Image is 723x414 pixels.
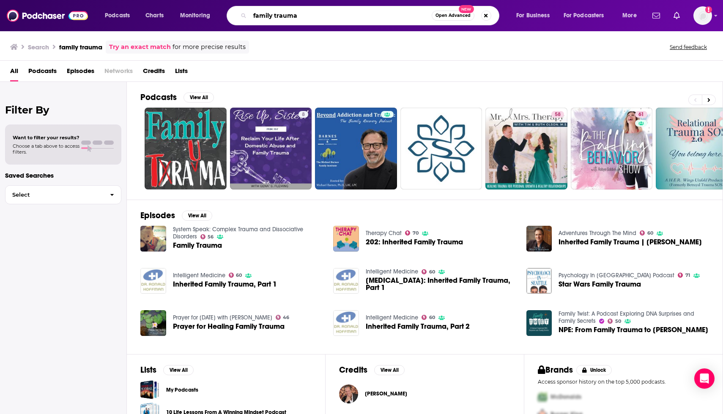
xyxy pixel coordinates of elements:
[685,273,690,277] span: 71
[559,281,641,288] a: Star Wars Family Trauma
[145,10,164,22] span: Charts
[140,92,177,103] h2: Podcasts
[140,380,159,399] a: My Podcasts
[365,390,407,397] a: Jack Blackwell
[333,268,359,294] img: ENCORE: Inherited Family Trauma, Part 1
[649,8,663,23] a: Show notifications dropdown
[526,310,552,336] img: NPE: From Family Trauma to Michelle Obama
[173,242,222,249] span: Family Trauma
[7,8,88,24] img: Podchaser - Follow, Share and Rate Podcasts
[140,310,166,336] img: Prayer for Healing Family Trauma
[173,281,277,288] a: Inherited Family Trauma, Part 1
[140,92,214,103] a: PodcastsView All
[559,326,708,333] span: NPE: From Family Trauma to [PERSON_NAME]
[366,277,516,291] a: ENCORE: Inherited Family Trauma, Part 1
[140,365,156,375] h2: Lists
[302,111,305,119] span: 8
[558,9,616,22] button: open menu
[182,211,212,221] button: View All
[339,365,367,375] h2: Credits
[559,310,694,325] a: Family Twist: A Podcast Exploring DNA Surprises and Family Secrets
[143,64,165,81] span: Credits
[235,6,507,25] div: Search podcasts, credits, & more...
[180,10,210,22] span: Monitoring
[435,14,471,18] span: Open Advanced
[5,192,103,198] span: Select
[413,231,419,235] span: 70
[526,226,552,252] img: Inherited Family Trauma | Mark Wolynn
[333,310,359,336] a: Inherited Family Trauma, Part 2
[230,108,312,189] a: 8
[516,10,550,22] span: For Business
[678,273,690,278] a: 71
[173,323,285,330] a: Prayer for Healing Family Trauma
[140,226,166,252] img: Family Trauma
[366,230,402,237] a: Therapy Chat
[366,277,516,291] span: [MEDICAL_DATA]: Inherited Family Trauma, Part 1
[564,10,604,22] span: For Podcasters
[422,315,435,320] a: 60
[538,365,573,375] h2: Brands
[366,314,418,321] a: Intelligent Medicine
[250,9,432,22] input: Search podcasts, credits, & more...
[366,238,463,246] a: 202: Inherited Family Trauma
[405,230,419,235] a: 70
[174,9,221,22] button: open menu
[550,393,581,400] span: McDonalds
[667,43,709,51] button: Send feedback
[559,326,708,333] a: NPE: From Family Trauma to Michelle Obama
[429,270,435,274] span: 60
[200,234,214,239] a: 56
[693,6,712,25] img: User Profile
[5,104,121,116] h2: Filter By
[526,268,552,294] img: Star Wars Family Trauma
[140,268,166,294] a: Inherited Family Trauma, Part 1
[105,10,130,22] span: Podcasts
[576,365,612,375] button: Unlock
[374,365,405,375] button: View All
[608,319,621,324] a: 50
[616,9,647,22] button: open menu
[140,9,169,22] a: Charts
[104,64,133,81] span: Networks
[365,390,407,397] span: [PERSON_NAME]
[208,235,214,239] span: 56
[339,384,358,403] img: Jack Blackwell
[173,226,303,240] a: System Speak: Complex Trauma and Dissociative Disorders
[59,43,102,51] h3: family trauma
[166,385,198,395] a: My Podcasts
[67,64,94,81] span: Episodes
[10,64,18,81] a: All
[422,269,435,274] a: 60
[670,8,683,23] a: Show notifications dropdown
[559,238,702,246] a: Inherited Family Trauma | Mark Wolynn
[366,323,470,330] a: Inherited Family Trauma, Part 2
[339,365,405,375] a: CreditsView All
[236,273,242,277] span: 60
[551,111,564,118] a: 58
[5,185,121,204] button: Select
[13,143,79,155] span: Choose a tab above to access filters.
[485,108,567,189] a: 58
[28,64,57,81] a: Podcasts
[635,111,647,118] a: 61
[534,388,550,406] img: First Pro Logo
[140,210,212,221] a: EpisodesView All
[559,272,674,279] a: Psychology In Seattle Podcast
[694,368,715,389] div: Open Intercom Messenger
[693,6,712,25] span: Logged in as ereardon
[555,111,561,119] span: 58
